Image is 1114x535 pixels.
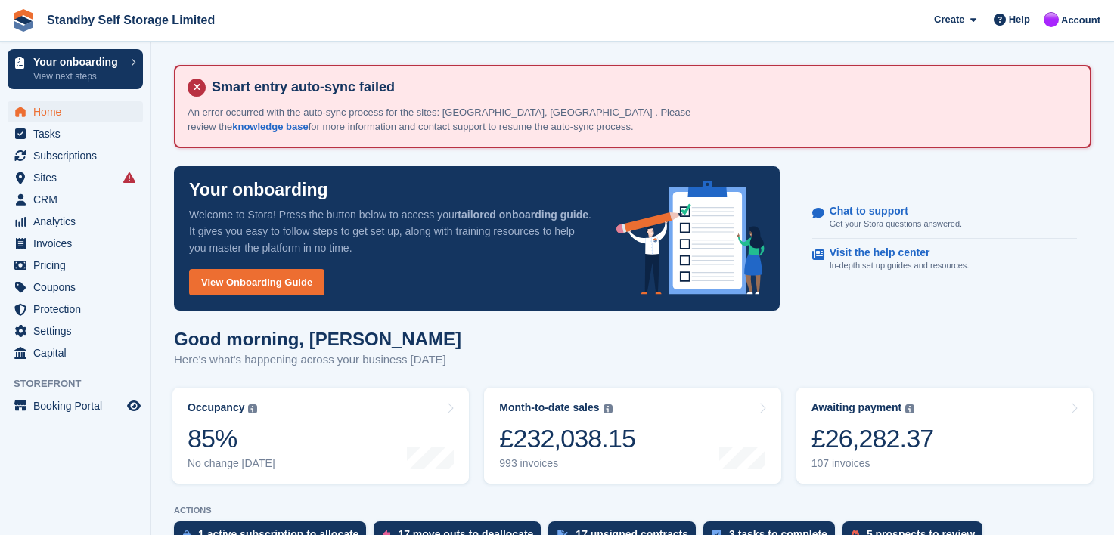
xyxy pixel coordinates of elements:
[189,181,328,199] p: Your onboarding
[812,239,1077,280] a: Visit the help center In-depth set up guides and resources.
[188,457,275,470] div: No change [DATE]
[830,259,970,272] p: In-depth set up guides and resources.
[189,269,324,295] a: View Onboarding Guide
[830,218,962,230] p: Get your Stora questions answered.
[248,404,257,413] img: icon-info-grey-7440780725fd019a000dd9b08b2336e03edf1995a4989e88bcd33f0948082b44.svg
[188,423,275,454] div: 85%
[8,189,143,210] a: menu
[811,423,934,454] div: £26,282.37
[123,172,135,184] i: Smart entry sync failures have occurred
[1061,13,1100,28] span: Account
[33,320,124,342] span: Settings
[8,233,143,254] a: menu
[1044,12,1059,27] img: Sue Ford
[41,8,221,32] a: Standby Self Storage Limited
[811,457,934,470] div: 107 invoices
[8,320,143,342] a: menu
[499,423,635,454] div: £232,038.15
[33,57,123,67] p: Your onboarding
[174,506,1091,515] p: ACTIONS
[812,197,1077,239] a: Chat to support Get your Stora questions answered.
[12,9,35,32] img: stora-icon-8386f47178a22dfd0bd8f6a31ec36ba5ce8667c1dd55bd0f319d3a0aa187defe.svg
[8,211,143,232] a: menu
[33,395,124,416] span: Booking Portal
[796,388,1093,484] a: Awaiting payment £26,282.37 107 invoices
[934,12,964,27] span: Create
[616,181,765,295] img: onboarding-info-6c161a55d2c0e0a8cae90662b2fe09162a5109e8cc188191df67fb4f79e88e88.svg
[8,101,143,122] a: menu
[8,395,143,416] a: menu
[33,277,124,298] span: Coupons
[188,401,244,414] div: Occupancy
[8,255,143,276] a: menu
[33,342,124,363] span: Capital
[8,167,143,188] a: menu
[188,105,717,135] p: An error occurred with the auto-sync process for the sites: [GEOGRAPHIC_DATA], [GEOGRAPHIC_DATA] ...
[33,167,124,188] span: Sites
[484,388,780,484] a: Month-to-date sales £232,038.15 993 invoices
[499,457,635,470] div: 993 invoices
[172,388,469,484] a: Occupancy 85% No change [DATE]
[8,145,143,166] a: menu
[125,397,143,415] a: Preview store
[830,246,957,259] p: Visit the help center
[33,255,124,276] span: Pricing
[8,123,143,144] a: menu
[604,404,613,413] img: icon-info-grey-7440780725fd019a000dd9b08b2336e03edf1995a4989e88bcd33f0948082b44.svg
[8,277,143,298] a: menu
[33,211,124,232] span: Analytics
[33,101,124,122] span: Home
[33,189,124,210] span: CRM
[458,209,588,221] strong: tailored onboarding guide
[830,205,950,218] p: Chat to support
[8,342,143,363] a: menu
[33,145,124,166] span: Subscriptions
[206,79,1078,96] h4: Smart entry auto-sync failed
[905,404,914,413] img: icon-info-grey-7440780725fd019a000dd9b08b2336e03edf1995a4989e88bcd33f0948082b44.svg
[33,123,124,144] span: Tasks
[8,49,143,89] a: Your onboarding View next steps
[14,376,150,391] span: Storefront
[33,298,124,320] span: Protection
[174,329,461,349] h1: Good morning, [PERSON_NAME]
[232,121,308,132] a: knowledge base
[8,298,143,320] a: menu
[189,206,592,256] p: Welcome to Stora! Press the button below to access your . It gives you easy to follow steps to ge...
[174,351,461,369] p: Here's what's happening across your business [DATE]
[499,401,599,414] div: Month-to-date sales
[33,233,124,254] span: Invoices
[33,70,123,83] p: View next steps
[1009,12,1030,27] span: Help
[811,401,902,414] div: Awaiting payment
